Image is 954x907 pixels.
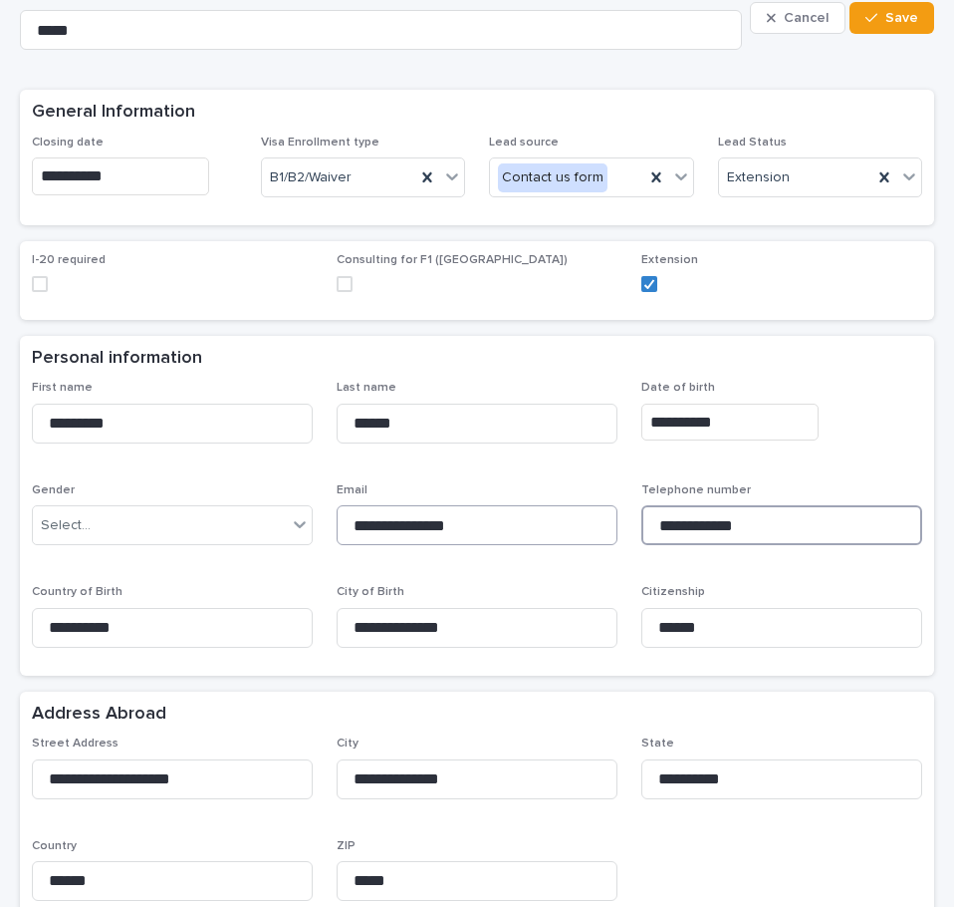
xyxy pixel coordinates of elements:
span: Closing date [32,137,104,149]
div: Select... [41,515,91,536]
span: Citizenship [641,586,705,598]
span: Last name [337,382,396,394]
div: Contact us form [498,163,607,192]
span: Visa Enrollment type [261,137,379,149]
span: I-20 required [32,254,106,266]
span: Extension [641,254,698,266]
span: Country of Birth [32,586,122,598]
span: Telephone number [641,484,751,496]
span: Cancel [784,11,829,25]
h2: Address Abroad [32,704,166,726]
span: Country [32,840,77,852]
span: City [337,738,358,750]
span: Lead source [489,137,559,149]
button: Cancel [750,2,845,34]
span: B1/B2/Waiver [270,167,352,188]
h2: Personal information [32,348,202,370]
span: First name [32,382,93,394]
span: Gender [32,484,75,496]
span: Email [337,484,367,496]
span: Street Address [32,738,119,750]
span: ZIP [337,840,356,852]
button: Save [849,2,934,34]
h2: General Information [32,102,195,124]
span: Lead Status [718,137,787,149]
span: Extension [727,167,790,188]
span: City of Birth [337,586,404,598]
span: Save [885,11,918,25]
span: Date of birth [641,382,715,394]
span: Consulting for F1 ([GEOGRAPHIC_DATA]) [337,254,568,266]
span: State [641,738,674,750]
